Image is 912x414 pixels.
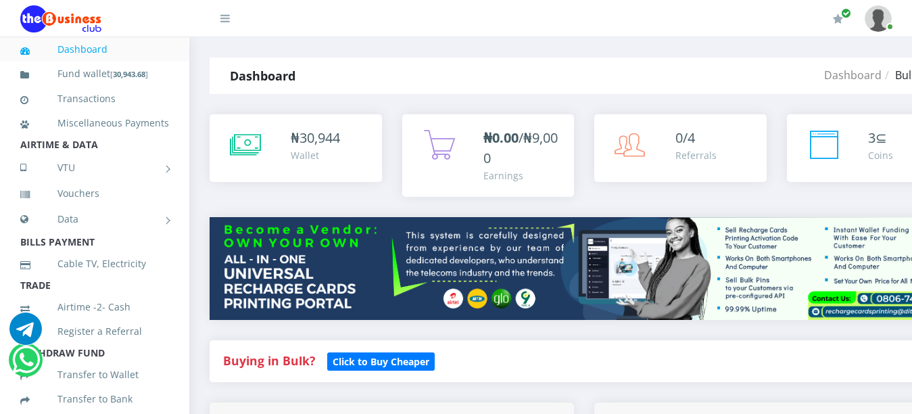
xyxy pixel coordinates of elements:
[483,129,558,167] span: /₦9,000
[9,323,42,345] a: Chat for support
[20,359,169,390] a: Transfer to Wallet
[113,69,145,79] b: 30,943.68
[868,128,893,148] div: ⊆
[20,83,169,114] a: Transactions
[20,108,169,139] a: Miscellaneous Payments
[833,14,843,24] i: Renew/Upgrade Subscription
[20,58,169,90] a: Fund wallet[30,943.68]
[20,248,169,279] a: Cable TV, Electricity
[230,68,295,84] strong: Dashboard
[20,292,169,323] a: Airtime -2- Cash
[483,168,561,183] div: Earnings
[20,316,169,347] a: Register a Referral
[841,8,851,18] span: Renew/Upgrade Subscription
[20,151,169,185] a: VTU
[291,128,340,148] div: ₦
[824,68,882,83] a: Dashboard
[12,354,40,376] a: Chat for support
[675,148,717,162] div: Referrals
[20,202,169,236] a: Data
[868,129,875,147] span: 3
[210,114,382,182] a: ₦30,944 Wallet
[20,34,169,65] a: Dashboard
[223,352,315,369] strong: Buying in Bulk?
[675,129,695,147] span: 0/4
[327,352,435,369] a: Click to Buy Cheaper
[594,114,767,182] a: 0/4 Referrals
[402,114,575,197] a: ₦0.00/₦9,000 Earnings
[20,178,169,209] a: Vouchers
[483,129,519,147] b: ₦0.00
[333,355,429,368] b: Click to Buy Cheaper
[110,69,148,79] small: [ ]
[20,5,101,32] img: Logo
[865,5,892,32] img: User
[299,129,340,147] span: 30,944
[291,148,340,162] div: Wallet
[868,148,893,162] div: Coins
